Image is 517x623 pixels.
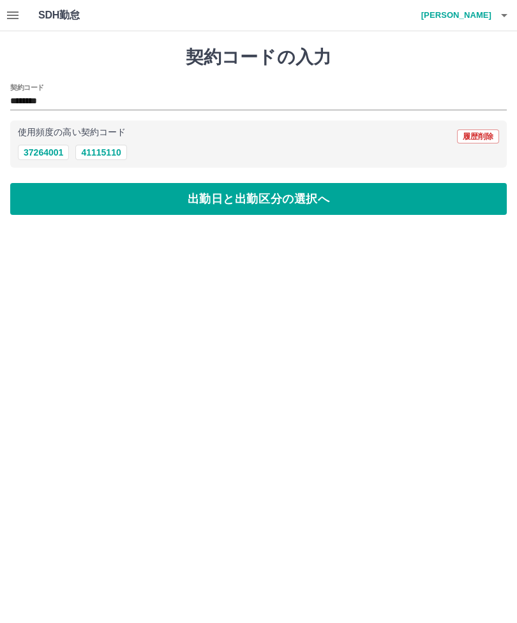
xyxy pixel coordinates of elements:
[457,129,499,143] button: 履歴削除
[18,145,69,160] button: 37264001
[10,183,507,215] button: 出勤日と出勤区分の選択へ
[18,128,126,137] p: 使用頻度の高い契約コード
[75,145,126,160] button: 41115110
[10,82,44,92] h2: 契約コード
[10,47,507,68] h1: 契約コードの入力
